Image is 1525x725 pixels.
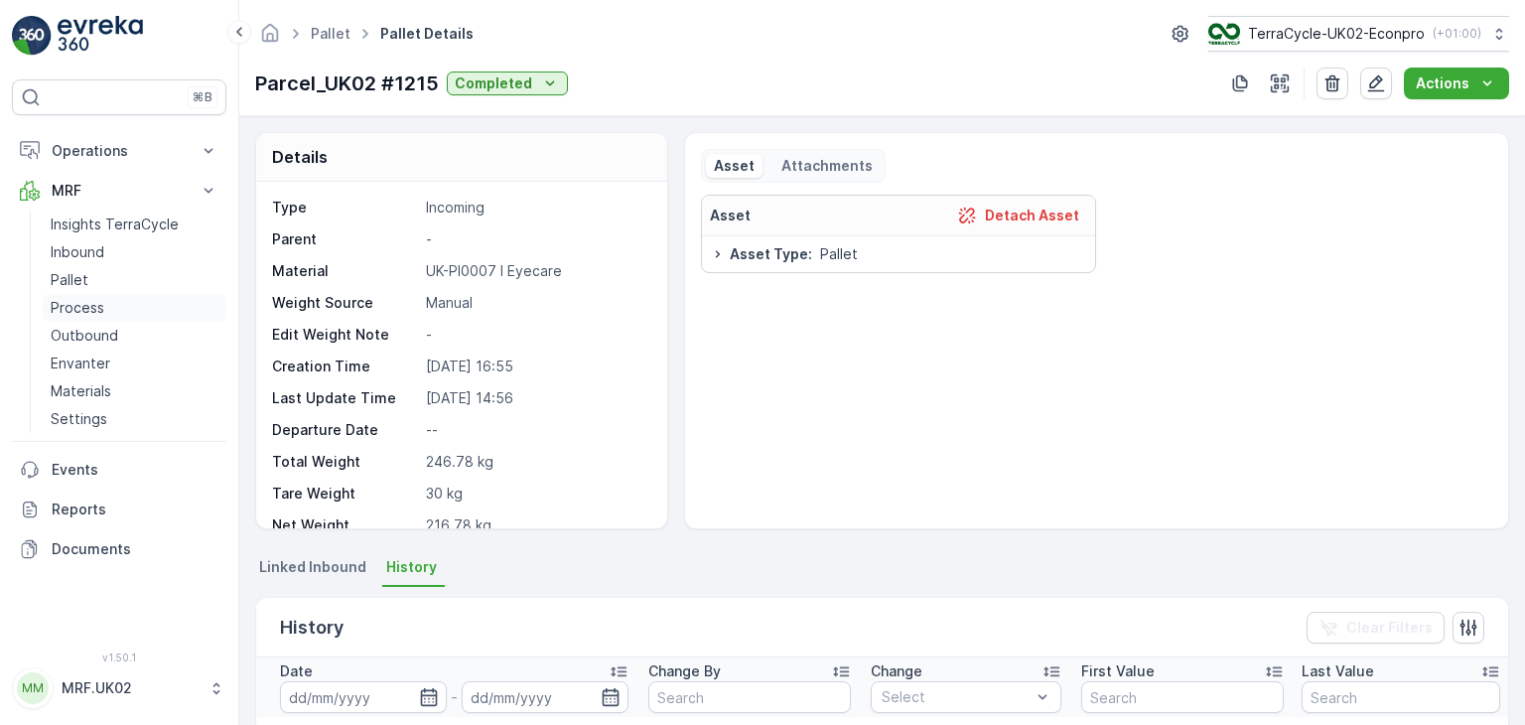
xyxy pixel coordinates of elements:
[1208,23,1240,45] img: terracycle_logo_wKaHoWT.png
[426,357,645,376] p: [DATE] 16:55
[272,229,418,249] p: Parent
[1433,26,1481,42] p: ( +01:00 )
[426,229,645,249] p: -
[51,326,118,346] p: Outbound
[426,484,645,504] p: 30 kg
[43,238,226,266] a: Inbound
[426,198,645,217] p: Incoming
[272,388,418,408] p: Last Update Time
[58,16,143,56] img: logo_light-DOdMpM7g.png
[426,261,645,281] p: UK-PI0007 I Eyecare
[272,261,418,281] p: Material
[820,244,858,264] span: Pallet
[12,490,226,529] a: Reports
[462,681,628,713] input: dd/mm/yyyy
[52,500,218,519] p: Reports
[985,206,1079,225] p: Detach Asset
[43,211,226,238] a: Insights TerraCycle
[311,25,350,42] a: Pallet
[12,667,226,709] button: MMMRF.UK02
[51,381,111,401] p: Materials
[730,244,812,264] span: Asset Type :
[714,156,755,176] p: Asset
[426,452,645,472] p: 246.78 kg
[52,460,218,480] p: Events
[272,145,328,169] p: Details
[43,294,226,322] a: Process
[272,198,418,217] p: Type
[43,266,226,294] a: Pallet
[272,325,418,345] p: Edit Weight Note
[43,350,226,377] a: Envanter
[447,72,568,95] button: Completed
[12,16,52,56] img: logo
[52,539,218,559] p: Documents
[259,557,366,577] span: Linked Inbound
[426,388,645,408] p: [DATE] 14:56
[43,405,226,433] a: Settings
[51,242,104,262] p: Inbound
[710,206,751,225] p: Asset
[12,529,226,569] a: Documents
[12,131,226,171] button: Operations
[1302,681,1500,713] input: Search
[451,685,458,709] p: -
[778,156,873,176] p: Attachments
[426,293,645,313] p: Manual
[51,298,104,318] p: Process
[272,357,418,376] p: Creation Time
[1208,16,1509,52] button: TerraCycle-UK02-Econpro(+01:00)
[51,409,107,429] p: Settings
[1416,73,1469,93] p: Actions
[1081,681,1284,713] input: Search
[193,89,212,105] p: ⌘B
[272,420,418,440] p: Departure Date
[43,322,226,350] a: Outbound
[272,293,418,313] p: Weight Source
[1081,661,1155,681] p: First Value
[12,171,226,211] button: MRF
[1248,24,1425,44] p: TerraCycle-UK02-Econpro
[1302,661,1374,681] p: Last Value
[272,515,418,535] p: Net Weight
[1346,618,1433,638] p: Clear Filters
[1307,612,1445,644] button: Clear Filters
[12,652,226,663] span: v 1.50.1
[280,661,313,681] p: Date
[62,678,199,698] p: MRF.UK02
[426,325,645,345] p: -
[272,484,418,504] p: Tare Weight
[426,420,645,440] p: --
[17,672,49,704] div: MM
[882,687,1031,707] p: Select
[280,614,344,642] p: History
[386,557,437,577] span: History
[376,24,478,44] span: Pallet Details
[455,73,532,93] p: Completed
[51,215,179,234] p: Insights TerraCycle
[51,270,88,290] p: Pallet
[52,141,187,161] p: Operations
[426,515,645,535] p: 216.78 kg
[259,30,281,47] a: Homepage
[52,181,187,201] p: MRF
[280,681,447,713] input: dd/mm/yyyy
[871,661,922,681] p: Change
[949,204,1087,227] button: Detach Asset
[255,69,439,98] p: Parcel_UK02 #1215
[12,450,226,490] a: Events
[648,681,851,713] input: Search
[1404,68,1509,99] button: Actions
[648,661,721,681] p: Change By
[272,452,418,472] p: Total Weight
[43,377,226,405] a: Materials
[51,354,110,373] p: Envanter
